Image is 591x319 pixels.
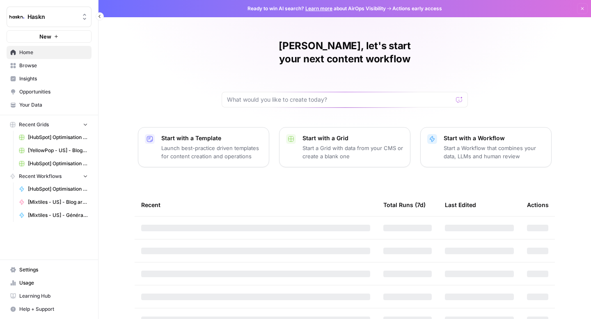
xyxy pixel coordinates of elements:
[302,144,403,160] p: Start a Grid with data from your CMS or create a blank one
[7,46,92,59] a: Home
[39,32,51,41] span: New
[28,212,88,219] span: [Mixtiles - US] - Génération d'une série d'images IA
[7,276,92,289] a: Usage
[7,59,92,72] a: Browse
[7,72,92,85] a: Insights
[19,292,88,300] span: Learning Hub
[7,85,92,98] a: Opportunities
[15,131,92,144] a: [HubSpot] Optimisation - Articles de blog + outils (OBSOLETE)
[19,305,88,313] span: Help + Support
[302,134,403,142] p: Start with a Grid
[15,182,92,196] a: [HubSpot] Optimisation - Articles de blog + outils (OBSOLETE)
[19,266,88,273] span: Settings
[19,121,49,128] span: Recent Grids
[19,279,88,287] span: Usage
[7,7,92,27] button: Workspace: Haskn
[227,96,453,104] input: What would you like to create today?
[15,144,92,157] a: [YellowPop - US] - Blog Articles - 1000 words
[15,157,92,170] a: [HubSpot] Optimisation - Articles de blog (V2) Grid
[444,134,545,142] p: Start with a Workflow
[141,194,370,216] div: Recent
[7,98,92,112] a: Your Data
[444,144,545,160] p: Start a Workflow that combines your data, LLMs and human review
[527,194,549,216] div: Actions
[247,5,386,12] span: Ready to win AI search? about AirOps Visibility
[28,198,88,206] span: [Mixtiles - US] - Blog articles
[27,13,77,21] span: Haskn
[28,147,88,154] span: [YellowPop - US] - Blog Articles - 1000 words
[19,88,88,96] span: Opportunities
[19,101,88,109] span: Your Data
[7,263,92,276] a: Settings
[15,196,92,209] a: [Mixtiles - US] - Blog articles
[28,185,88,193] span: [HubSpot] Optimisation - Articles de blog + outils (OBSOLETE)
[279,127,410,167] button: Start with a GridStart a Grid with data from your CMS or create a blank one
[138,127,269,167] button: Start with a TemplateLaunch best-practice driven templates for content creation and operations
[420,127,552,167] button: Start with a WorkflowStart a Workflow that combines your data, LLMs and human review
[28,134,88,141] span: [HubSpot] Optimisation - Articles de blog + outils (OBSOLETE)
[19,75,88,82] span: Insights
[7,170,92,182] button: Recent Workflows
[7,289,92,303] a: Learning Hub
[305,5,332,11] a: Learn more
[445,194,476,216] div: Last Edited
[19,49,88,56] span: Home
[19,173,62,180] span: Recent Workflows
[392,5,442,12] span: Actions early access
[7,118,92,131] button: Recent Grids
[7,30,92,43] button: New
[19,62,88,69] span: Browse
[161,144,262,160] p: Launch best-practice driven templates for content creation and operations
[7,303,92,316] button: Help + Support
[9,9,24,24] img: Haskn Logo
[222,39,468,66] h1: [PERSON_NAME], let's start your next content workflow
[15,209,92,222] a: [Mixtiles - US] - Génération d'une série d'images IA
[383,194,426,216] div: Total Runs (7d)
[28,160,88,167] span: [HubSpot] Optimisation - Articles de blog (V2) Grid
[161,134,262,142] p: Start with a Template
